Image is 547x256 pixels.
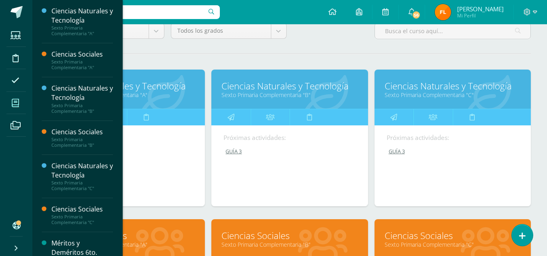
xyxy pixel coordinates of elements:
div: Ciencias Sociales [51,50,113,59]
a: Ciencias Naturales y Tecnología [221,80,358,92]
div: Ciencias Naturales y Tecnología [51,84,113,102]
div: Sexto Primaria Complementaria "B" [51,137,113,148]
a: GUÍA 3 [61,148,194,155]
a: Todos los grados [171,23,286,38]
div: Próximas actividades: [61,133,193,142]
span: Todos los grados [177,23,265,38]
div: Sexto Primaria Complementaria "B" [51,103,113,114]
a: Ciencias Naturales y Tecnología [59,80,195,92]
div: Ciencias Naturales y Tecnología [51,6,113,25]
div: Próximas actividades: [387,133,519,142]
div: Ciencias Naturales y Tecnología [51,161,113,180]
input: Busca un usuario... [38,5,220,19]
div: Sexto Primaria Complementaria "A" [51,25,113,36]
a: Sexto Primaria Complementaria "B" [221,241,358,248]
img: 25f6e6797fd9adb8834a93e250faf539.png [435,4,451,20]
span: 56 [412,11,421,19]
a: Ciencias Sociales [221,229,358,242]
span: [PERSON_NAME] [457,5,504,13]
span: Mi Perfil [457,12,504,19]
a: GUÍA 3 [223,148,356,155]
a: GUÍA 3 [387,148,519,155]
input: Busca el curso aquí... [375,23,530,39]
a: Ciencias SocialesSexto Primaria Complementaria "B" [51,127,113,148]
a: Ciencias Naturales y TecnologíaSexto Primaria Complementaria "A" [51,6,113,36]
a: Sexto Primaria Complementaria "A" [59,91,195,99]
a: Sexto Primaria Complementaria "C" [385,241,521,248]
div: Ciencias Sociales [51,205,113,214]
a: Ciencias SocialesSexto Primaria Complementaria "A" [51,50,113,70]
div: Sexto Primaria Complementaria "C" [51,180,113,191]
div: Sexto Primaria Complementaria "A" [51,59,113,70]
div: Ciencias Sociales [51,127,113,137]
a: Ciencias Sociales [59,229,195,242]
a: Sexto Primaria Complementaria "A" [59,241,195,248]
a: Ciencias Naturales y Tecnología [385,80,521,92]
a: Ciencias Sociales [385,229,521,242]
div: Sexto Primaria Complementaria "C" [51,214,113,225]
div: Próximas actividades: [223,133,355,142]
a: Ciencias Naturales y TecnologíaSexto Primaria Complementaria "C" [51,161,113,191]
a: Ciencias Naturales y TecnologíaSexto Primaria Complementaria "B" [51,84,113,114]
a: Sexto Primaria Complementaria "C" [385,91,521,99]
a: Ciencias SocialesSexto Primaria Complementaria "C" [51,205,113,225]
a: Sexto Primaria Complementaria "B" [221,91,358,99]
